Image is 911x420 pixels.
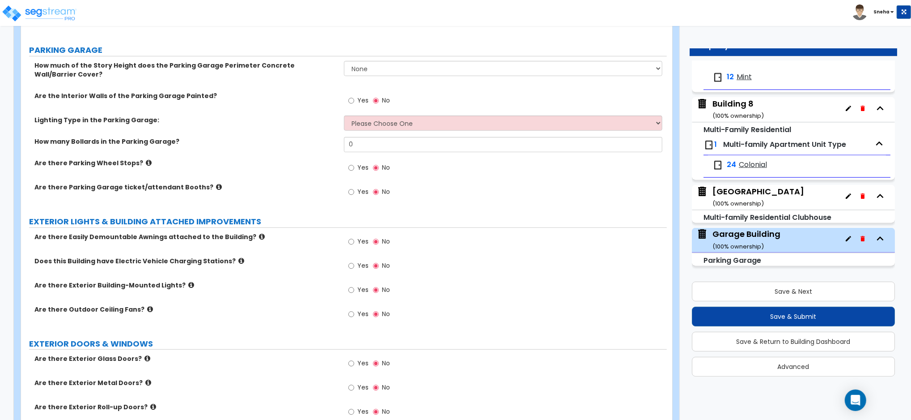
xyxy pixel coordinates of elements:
[712,186,804,209] div: [GEOGRAPHIC_DATA]
[382,261,390,270] span: No
[382,407,390,416] span: No
[696,98,764,121] span: Building 8
[382,96,390,105] span: No
[696,228,708,240] img: building.svg
[147,306,153,313] i: click for more info!
[373,407,379,417] input: No
[357,237,369,246] span: Yes
[712,111,764,120] small: ( 100 % ownership)
[373,359,379,369] input: No
[382,359,390,368] span: No
[382,237,390,246] span: No
[357,383,369,392] span: Yes
[737,72,752,82] span: Mint
[348,359,354,369] input: Yes
[34,305,337,314] label: Are there Outdoor Ceiling Fans?
[34,378,337,387] label: Are there Exterior Metal Doors?
[373,96,379,106] input: No
[373,187,379,197] input: No
[348,237,354,247] input: Yes
[150,403,156,410] i: click for more info!
[29,216,667,227] label: EXTERIOR LIGHTS & BUILDING ATTACHED IMPROVEMENTS
[373,383,379,393] input: No
[259,233,265,240] i: click for more info!
[696,98,708,110] img: building.svg
[357,96,369,105] span: Yes
[34,159,337,167] label: Are there Parking Wheel Stops?
[216,184,222,190] i: click for more info!
[348,383,354,393] input: Yes
[29,338,667,350] label: EXTERIOR DOORS & WINDOWS
[29,44,667,56] label: PARKING GARAGE
[1,4,77,22] img: logo_pro_r.png
[703,255,761,266] small: Parking Garage
[357,163,369,172] span: Yes
[723,139,846,150] span: Multi-family Apartment Unit Type
[357,407,369,416] span: Yes
[238,257,244,264] i: click for more info!
[373,237,379,247] input: No
[712,199,764,208] small: ( 100 % ownership)
[34,354,337,363] label: Are there Exterior Glass Doors?
[382,383,390,392] span: No
[357,309,369,318] span: Yes
[692,332,895,351] button: Save & Return to Building Dashboard
[692,357,895,377] button: Advanced
[34,281,337,290] label: Are there Exterior Building-Mounted Lights?
[357,359,369,368] span: Yes
[382,285,390,294] span: No
[703,124,791,135] small: Multi-Family Residential
[357,261,369,270] span: Yes
[34,257,337,266] label: Does this Building have Electric Vehicle Charging Stations?
[703,212,831,223] small: Multi-family Residential Clubhouse
[348,96,354,106] input: Yes
[34,61,337,79] label: How much of the Story Height does the Parking Garage Perimeter Concrete Wall/Barrier Cover?
[696,186,804,209] span: Clubhouse Office Building
[703,140,714,150] img: door.png
[188,282,194,288] i: click for more info!
[739,160,767,170] span: Colonial
[382,187,390,196] span: No
[34,232,337,241] label: Are there Easily Demountable Awnings attached to the Building?
[34,403,337,411] label: Are there Exterior Roll-up Doors?
[357,285,369,294] span: Yes
[712,160,723,171] img: door.png
[144,355,150,362] i: click for more info!
[727,72,734,82] span: 12
[382,163,390,172] span: No
[373,261,379,271] input: No
[34,183,337,192] label: Are there Parking Garage ticket/attendant Booths?
[348,163,354,173] input: Yes
[348,261,354,271] input: Yes
[712,72,723,83] img: door.png
[373,309,379,319] input: No
[34,116,337,124] label: Lighting Type in the Parking Garage:
[348,187,354,197] input: Yes
[34,137,337,146] label: How many Bollards in the Parking Garage?
[348,285,354,295] input: Yes
[373,285,379,295] input: No
[714,139,717,150] span: 1
[382,309,390,318] span: No
[373,163,379,173] input: No
[873,9,890,15] b: Sneha
[696,228,780,251] span: Garage Building
[34,91,337,100] label: Are the Interior Walls of the Parking Garage Painted?
[692,282,895,301] button: Save & Next
[145,379,151,386] i: click for more info!
[727,160,736,170] span: 24
[348,407,354,417] input: Yes
[852,4,868,20] img: avatar.png
[357,187,369,196] span: Yes
[712,228,780,251] div: Garage Building
[692,307,895,326] button: Save & Submit
[348,309,354,319] input: Yes
[845,390,866,411] div: Open Intercom Messenger
[712,98,764,121] div: Building 8
[712,242,764,251] small: ( 100 % ownership)
[146,159,152,166] i: click for more info!
[696,186,708,197] img: building.svg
